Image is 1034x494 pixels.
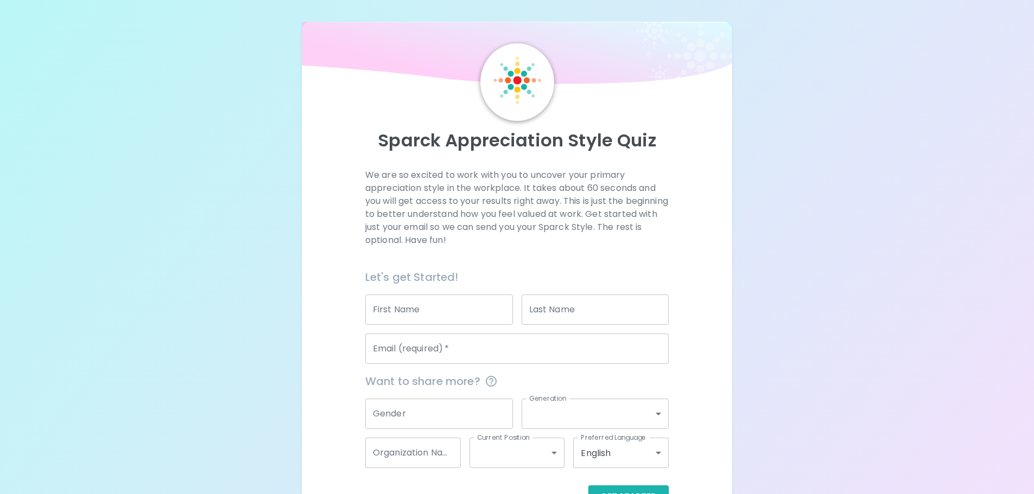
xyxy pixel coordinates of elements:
[365,373,669,390] span: Want to share more?
[581,433,646,442] label: Preferred Language
[365,169,669,247] p: We are so excited to work with you to uncover your primary appreciation style in the workplace. I...
[302,22,733,89] img: wave
[365,268,669,286] h6: Let's get Started!
[573,438,669,468] div: English
[529,394,567,403] label: Generation
[493,56,541,104] img: Sparck Logo
[315,130,720,151] p: Sparck Appreciation Style Quiz
[477,433,530,442] label: Current Position
[485,375,498,388] svg: This information is completely confidential and only used for aggregated appreciation studies at ...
